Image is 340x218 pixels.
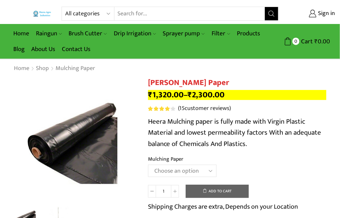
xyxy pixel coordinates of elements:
[234,26,263,41] a: Products
[114,7,265,20] input: Search for...
[148,116,321,150] span: Heera Mulching paper is fully made with Virgin Plastic Material and lowest permeability factors W...
[65,26,110,41] a: Brush Cutter
[314,36,330,47] bdi: 0.00
[59,41,94,57] a: Contact Us
[148,78,326,88] h1: [PERSON_NAME] Paper
[316,9,335,18] span: Sign in
[10,26,33,41] a: Home
[188,88,225,102] bdi: 2,300.00
[148,106,171,111] span: Rated out of 5 based on customer ratings
[299,37,313,46] span: Cart
[292,38,299,45] span: 0
[148,88,152,102] span: ₹
[110,26,159,41] a: Drip Irrigation
[179,103,185,113] span: 15
[55,64,95,73] a: Mulching Paper
[148,88,184,102] bdi: 1,320.00
[10,41,28,57] a: Blog
[36,64,49,73] a: Shop
[148,90,326,100] p: –
[188,88,192,102] span: ₹
[288,8,335,20] a: Sign in
[14,64,95,73] nav: Breadcrumb
[285,35,330,48] a: 0 Cart ₹0.00
[265,7,278,20] button: Search button
[159,26,208,41] a: Sprayer pump
[14,78,138,203] img: Heera Mulching Paper
[148,201,298,212] p: Shipping Charges are extra, Depends on your Location
[28,41,59,57] a: About Us
[156,185,171,198] input: Product quantity
[186,185,249,198] button: Add to cart
[14,78,138,203] div: 1 / 2
[148,106,175,111] div: Rated 4.27 out of 5
[148,155,183,163] label: Mulching Paper
[148,106,176,111] span: 15
[208,26,234,41] a: Filter
[314,36,318,47] span: ₹
[14,64,30,73] a: Home
[178,104,231,113] a: (15customer reviews)
[33,26,65,41] a: Raingun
